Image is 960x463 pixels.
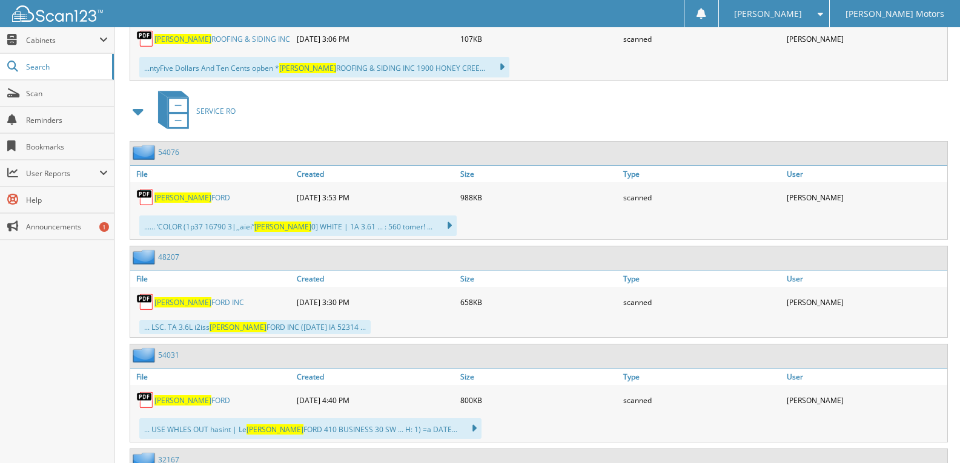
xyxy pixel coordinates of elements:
span: Scan [26,88,108,99]
div: [PERSON_NAME] [784,27,947,51]
span: [PERSON_NAME] [154,395,211,406]
img: PDF.png [136,188,154,206]
span: Reminders [26,115,108,125]
span: User Reports [26,168,99,179]
span: Cabinets [26,35,99,45]
a: [PERSON_NAME]FORD INC [154,297,244,307]
a: [PERSON_NAME]ROOFING & SIDING INC [154,34,290,44]
span: [PERSON_NAME] [154,297,211,307]
img: PDF.png [136,293,154,311]
a: 54076 [158,147,179,157]
a: File [130,166,294,182]
img: folder2.png [133,145,158,160]
div: 658KB [457,290,621,314]
a: User [784,166,947,182]
span: [PERSON_NAME] [154,192,211,203]
div: ...... ‘COLOR (1p37 16790 3|,,aiei” 0] WHITE | 1A 3.61 ... : 560 tomer! ... [139,215,457,236]
a: File [130,271,294,287]
img: PDF.png [136,391,154,409]
div: [DATE] 4:40 PM [294,388,457,412]
a: File [130,369,294,385]
a: SERVICE RO [151,87,236,135]
div: 800KB [457,388,621,412]
a: Size [457,166,621,182]
div: [PERSON_NAME] [784,290,947,314]
span: [PERSON_NAME] [254,222,311,232]
div: ... USE WHLES OUT hasint | Le FORD 410 BUSINESS 30 SW ... H: 1) =a DATE... [139,418,482,439]
span: [PERSON_NAME] [247,424,303,435]
a: User [784,271,947,287]
a: Created [294,166,457,182]
div: [DATE] 3:06 PM [294,27,457,51]
div: [PERSON_NAME] [784,388,947,412]
div: scanned [620,388,784,412]
a: Type [620,271,784,287]
span: [PERSON_NAME] Motors [846,10,944,18]
div: [DATE] 3:53 PM [294,185,457,209]
div: scanned [620,185,784,209]
a: 48207 [158,252,179,262]
div: [PERSON_NAME] [784,185,947,209]
span: Bookmarks [26,142,108,152]
a: Created [294,271,457,287]
a: User [784,369,947,385]
div: 988KB [457,185,621,209]
span: [PERSON_NAME] [210,322,266,332]
div: scanned [620,290,784,314]
div: 107KB [457,27,621,51]
div: [DATE] 3:30 PM [294,290,457,314]
div: 1 [99,222,109,232]
div: ...ntyFive Dollars And Ten Cents opben * ROOFING & SIDING INC 1900 HONEY CREE... [139,57,509,77]
span: [PERSON_NAME] [279,63,336,73]
div: scanned [620,27,784,51]
img: folder2.png [133,249,158,264]
img: scan123-logo-white.svg [12,5,103,22]
a: [PERSON_NAME]FORD [154,395,230,406]
span: SERVICE RO [196,106,236,116]
img: PDF.png [136,30,154,48]
span: Announcements [26,222,108,232]
a: Size [457,369,621,385]
a: Size [457,271,621,287]
a: [PERSON_NAME]FORD [154,192,230,203]
a: Type [620,166,784,182]
span: [PERSON_NAME] [734,10,802,18]
img: folder2.png [133,347,158,363]
span: Help [26,195,108,205]
span: [PERSON_NAME] [154,34,211,44]
a: 54031 [158,350,179,360]
a: Created [294,369,457,385]
div: ... LSC. TA 3.6L i2iss FORD INC ([DATE] IA 52314 ... [139,320,371,334]
span: Search [26,62,106,72]
a: Type [620,369,784,385]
